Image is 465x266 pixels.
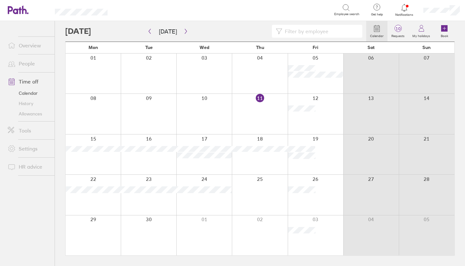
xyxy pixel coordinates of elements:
span: Employee search [334,12,359,16]
button: [DATE] [154,26,182,37]
a: Settings [3,142,55,155]
a: Time off [3,75,55,88]
a: Calendar [3,88,55,98]
span: Get help [367,13,387,16]
a: 10Requests [387,21,408,42]
span: Mon [88,45,98,50]
a: Allowances [3,109,55,119]
span: Sat [367,45,375,50]
a: HR advice [3,160,55,173]
a: Book [434,21,455,42]
a: Tools [3,124,55,137]
a: Notifications [394,3,415,17]
span: 10 [387,26,408,31]
span: Wed [200,45,209,50]
a: Overview [3,39,55,52]
a: People [3,57,55,70]
span: Thu [256,45,264,50]
label: My holidays [408,32,434,38]
label: Book [437,32,452,38]
span: Notifications [394,13,415,17]
a: History [3,98,55,109]
label: Calendar [366,32,387,38]
div: Search [125,7,141,13]
input: Filter by employee [282,25,358,37]
span: Fri [313,45,318,50]
span: Sun [422,45,431,50]
label: Requests [387,32,408,38]
a: My holidays [408,21,434,42]
a: Calendar [366,21,387,42]
span: Tue [145,45,153,50]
